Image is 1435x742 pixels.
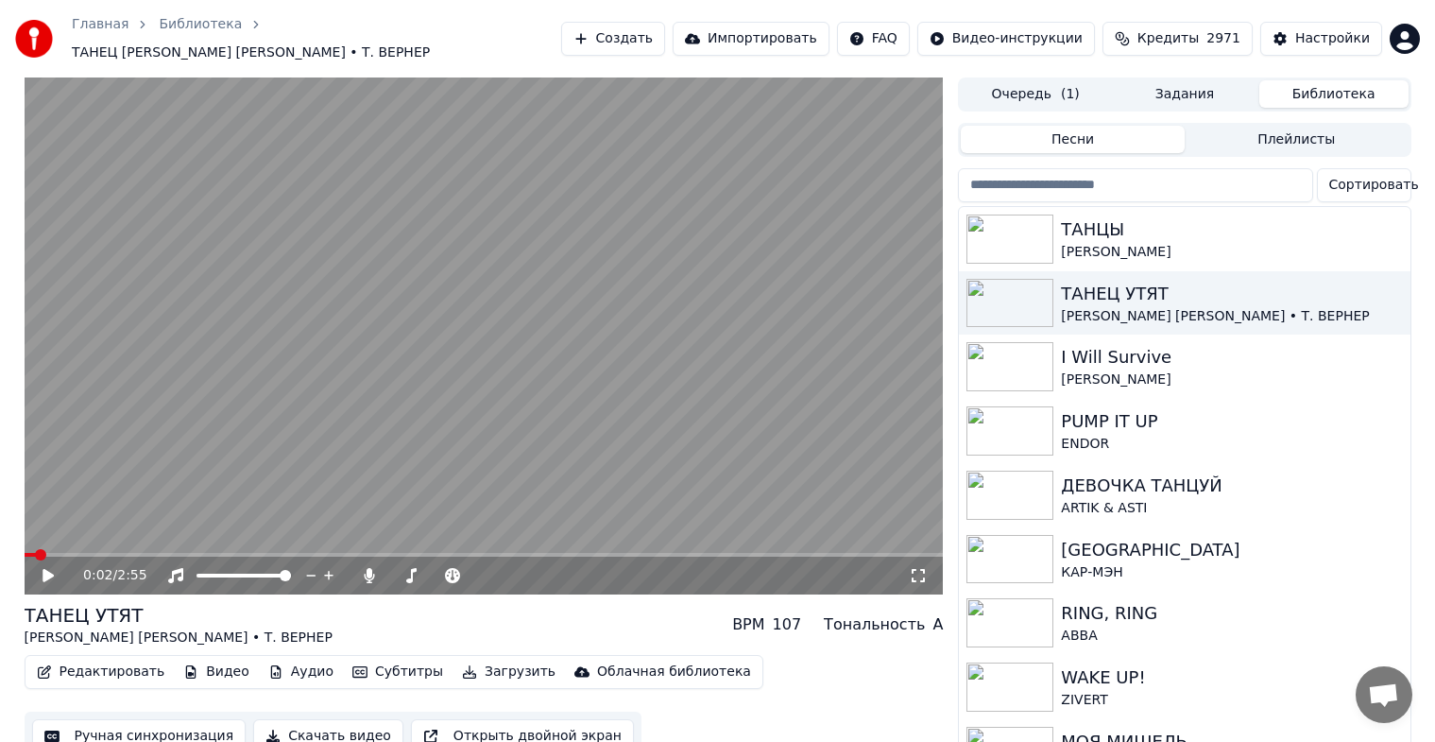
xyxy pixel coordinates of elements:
div: ТАНЕЦ УТЯТ [1061,281,1402,307]
button: Видео-инструкции [917,22,1095,56]
div: КАР-МЭН [1061,563,1402,582]
button: Задания [1110,80,1259,108]
div: 107 [773,613,802,636]
div: ТАНЕЦ УТЯТ [25,602,333,629]
button: Загрузить [454,659,563,685]
a: Главная [72,15,128,34]
div: RING, RING [1061,600,1402,627]
span: ТАНЕЦ [PERSON_NAME] [PERSON_NAME] • Т. ВЕРНЕР [72,43,430,62]
div: PUMP IT UP [1061,408,1402,435]
div: ТАНЦЫ [1061,216,1402,243]
a: Библиотека [159,15,242,34]
span: Кредиты [1137,29,1199,48]
nav: breadcrumb [72,15,561,62]
div: [PERSON_NAME] [PERSON_NAME] • Т. ВЕРНЕР [25,629,333,647]
button: Импортировать [673,22,829,56]
div: ABBA [1061,627,1402,646]
span: 0:02 [83,566,112,585]
div: WAKE UP! [1061,664,1402,691]
button: Очередь [961,80,1110,108]
div: [PERSON_NAME] [PERSON_NAME] • Т. ВЕРНЕР [1061,307,1402,326]
div: ZIVERT [1061,691,1402,710]
img: youka [15,20,53,58]
div: [PERSON_NAME] [1061,243,1402,262]
div: Настройки [1295,29,1370,48]
div: [GEOGRAPHIC_DATA] [1061,537,1402,563]
div: ARTIK & ASTI [1061,499,1402,518]
div: / [83,566,128,585]
span: Сортировать [1329,176,1419,195]
button: Аудио [261,659,341,685]
div: BPM [732,613,764,636]
button: Субтитры [345,659,451,685]
div: Тональность [824,613,925,636]
span: 2971 [1206,29,1240,48]
div: I Will Survive [1061,344,1402,371]
div: ENDOR [1061,435,1402,454]
button: Создать [561,22,665,56]
div: A [932,613,943,636]
span: ( 1 ) [1061,85,1080,104]
div: ДЕВОЧКА ТАНЦУЙ [1061,473,1402,499]
button: Библиотека [1259,80,1409,108]
button: Плейлисты [1185,126,1409,153]
button: Кредиты2971 [1102,22,1253,56]
button: FAQ [837,22,910,56]
button: Настройки [1260,22,1382,56]
button: Видео [176,659,257,685]
div: [PERSON_NAME] [1061,371,1402,389]
button: Песни [961,126,1185,153]
button: Редактировать [29,659,173,685]
div: Открытый чат [1356,666,1412,723]
div: Облачная библиотека [597,663,751,682]
span: 2:55 [117,566,146,585]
